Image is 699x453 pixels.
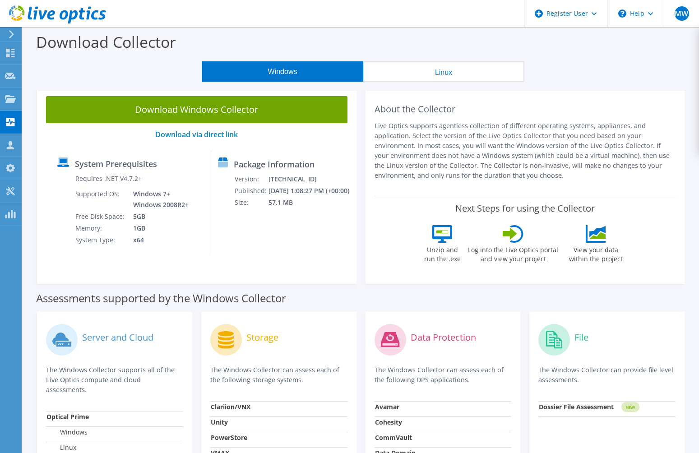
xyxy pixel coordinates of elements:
[75,188,126,211] td: Supported OS:
[46,96,347,123] a: Download Windows Collector
[574,333,588,342] label: File
[46,412,89,421] strong: Optical Prime
[234,160,315,169] label: Package Information
[46,428,88,437] label: Windows
[268,173,352,185] td: [TECHNICAL_ID]
[363,61,524,82] button: Linux
[234,185,268,197] td: Published:
[375,402,399,411] strong: Avamar
[155,129,238,139] a: Download via direct link
[675,6,689,21] span: MW
[75,211,126,222] td: Free Disk Space:
[75,159,157,168] label: System Prerequisites
[211,418,228,426] strong: Unity
[455,203,595,214] label: Next Steps for using the Collector
[36,32,176,52] label: Download Collector
[202,61,363,82] button: Windows
[539,402,614,411] strong: Dossier File Assessment
[46,443,76,452] label: Linux
[126,211,190,222] td: 5GB
[375,121,676,180] p: Live Optics supports agentless collection of different operating systems, appliances, and applica...
[375,418,402,426] strong: Cohesity
[75,174,142,183] label: Requires .NET V4.7.2+
[375,433,412,442] strong: CommVault
[375,365,512,385] p: The Windows Collector can assess each of the following DPS applications.
[75,222,126,234] td: Memory:
[126,188,190,211] td: Windows 7+ Windows 2008R2+
[268,197,352,208] td: 57.1 MB
[36,294,286,303] label: Assessments supported by the Windows Collector
[75,234,126,246] td: System Type:
[234,173,268,185] td: Version:
[46,365,183,395] p: The Windows Collector supports all of the Live Optics compute and cloud assessments.
[618,9,626,18] svg: \n
[126,234,190,246] td: x64
[563,243,628,263] label: View your data within the project
[211,402,250,411] strong: Clariion/VNX
[234,197,268,208] td: Size:
[126,222,190,234] td: 1GB
[82,333,153,342] label: Server and Cloud
[268,185,352,197] td: [DATE] 1:08:27 PM (+00:00)
[246,333,278,342] label: Storage
[626,405,635,410] tspan: NEW!
[421,243,463,263] label: Unzip and run the .exe
[538,365,676,385] p: The Windows Collector can provide file level assessments.
[210,365,347,385] p: The Windows Collector can assess each of the following storage systems.
[411,333,476,342] label: Data Protection
[468,243,559,263] label: Log into the Live Optics portal and view your project
[211,433,247,442] strong: PowerStore
[375,104,676,115] h2: About the Collector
